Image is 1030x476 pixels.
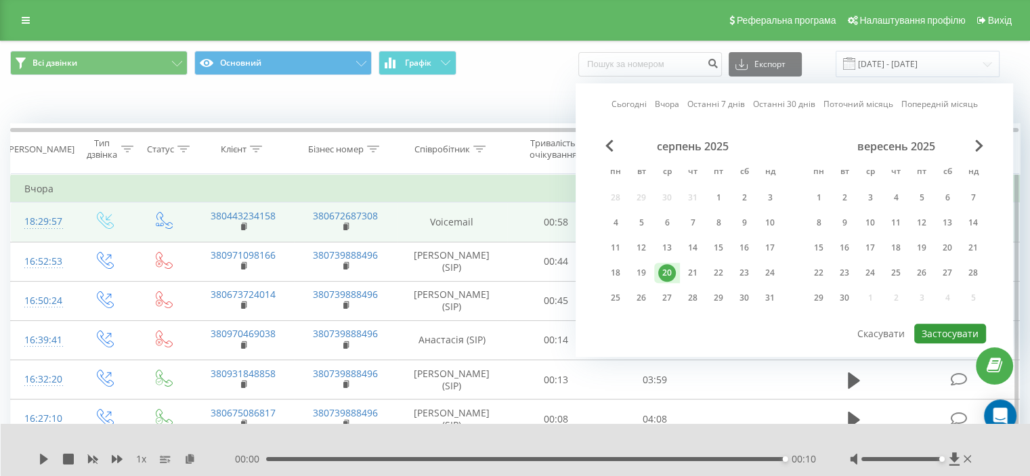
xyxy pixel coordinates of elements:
[654,238,680,258] div: ср 13 серп 2025 р.
[836,264,853,282] div: 23
[657,163,677,183] abbr: середа
[10,51,188,75] button: Всі дзвінки
[611,98,647,111] a: Сьогодні
[859,15,965,26] span: Налаштування профілю
[313,406,378,419] a: 380739888496
[935,188,960,208] div: сб 6 вер 2025 р.
[861,214,879,232] div: 10
[909,263,935,283] div: пт 26 вер 2025 р.
[810,189,828,207] div: 1
[628,288,654,308] div: вт 26 серп 2025 р.
[887,239,905,257] div: 18
[654,213,680,233] div: ср 6 серп 2025 р.
[913,214,930,232] div: 12
[761,239,779,257] div: 17
[935,238,960,258] div: сб 20 вер 2025 р.
[939,189,956,207] div: 6
[313,209,378,222] a: 380672687308
[836,289,853,307] div: 30
[147,144,174,155] div: Статус
[809,163,829,183] abbr: понеділок
[731,288,757,308] div: сб 30 серп 2025 р.
[313,248,378,261] a: 380739888496
[24,327,60,353] div: 16:39:41
[603,288,628,308] div: пн 25 серп 2025 р.
[687,98,745,111] a: Останні 7 днів
[605,139,614,152] span: Previous Month
[913,189,930,207] div: 5
[655,98,679,111] a: Вчора
[731,213,757,233] div: сб 9 серп 2025 р.
[975,139,983,152] span: Next Month
[861,239,879,257] div: 17
[684,239,702,257] div: 14
[507,360,605,399] td: 00:13
[211,406,276,419] a: 380675086817
[883,188,909,208] div: чт 4 вер 2025 р.
[507,320,605,360] td: 00:14
[24,209,60,235] div: 18:29:57
[24,366,60,393] div: 16:32:20
[887,214,905,232] div: 11
[909,188,935,208] div: пт 5 вер 2025 р.
[194,51,372,75] button: Основний
[783,456,788,462] div: Accessibility label
[708,163,729,183] abbr: п’ятниця
[24,288,60,314] div: 16:50:24
[397,202,507,242] td: Voicemail
[886,163,906,183] abbr: четвер
[578,52,722,77] input: Пошук за номером
[939,214,956,232] div: 13
[397,320,507,360] td: Анастасія (SIP)
[397,242,507,281] td: [PERSON_NAME] (SIP)
[832,263,857,283] div: вт 23 вер 2025 р.
[857,263,883,283] div: ср 24 вер 2025 р.
[731,263,757,283] div: сб 23 серп 2025 р.
[603,263,628,283] div: пн 18 серп 2025 р.
[654,263,680,283] div: ср 20 серп 2025 р.
[806,288,832,308] div: пн 29 вер 2025 р.
[909,213,935,233] div: пт 12 вер 2025 р.
[883,263,909,283] div: чт 25 вер 2025 р.
[823,98,893,111] a: Поточний місяць
[960,238,986,258] div: нд 21 вер 2025 р.
[632,264,650,282] div: 19
[632,289,650,307] div: 26
[519,137,587,160] div: Тривалість очікування
[684,264,702,282] div: 21
[607,239,624,257] div: 11
[861,264,879,282] div: 24
[397,281,507,320] td: [PERSON_NAME] (SIP)
[810,289,828,307] div: 29
[658,264,676,282] div: 20
[964,214,982,232] div: 14
[658,289,676,307] div: 27
[960,263,986,283] div: нд 28 вер 2025 р.
[710,189,727,207] div: 1
[913,264,930,282] div: 26
[710,264,727,282] div: 22
[85,137,117,160] div: Тип дзвінка
[706,188,731,208] div: пт 1 серп 2025 р.
[680,263,706,283] div: чт 21 серп 2025 р.
[628,213,654,233] div: вт 5 серп 2025 р.
[834,163,855,183] abbr: вівторок
[960,213,986,233] div: нд 14 вер 2025 р.
[860,163,880,183] abbr: середа
[806,188,832,208] div: пн 1 вер 2025 р.
[507,242,605,281] td: 00:44
[792,452,816,466] span: 00:10
[605,163,626,183] abbr: понеділок
[729,52,802,77] button: Експорт
[909,238,935,258] div: пт 19 вер 2025 р.
[313,288,378,301] a: 380739888496
[960,188,986,208] div: нд 7 вер 2025 р.
[632,239,650,257] div: 12
[710,214,727,232] div: 8
[753,98,815,111] a: Останні 30 днів
[397,360,507,399] td: [PERSON_NAME] (SIP)
[761,214,779,232] div: 10
[731,238,757,258] div: сб 16 серп 2025 р.
[658,214,676,232] div: 6
[706,213,731,233] div: пт 8 серп 2025 р.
